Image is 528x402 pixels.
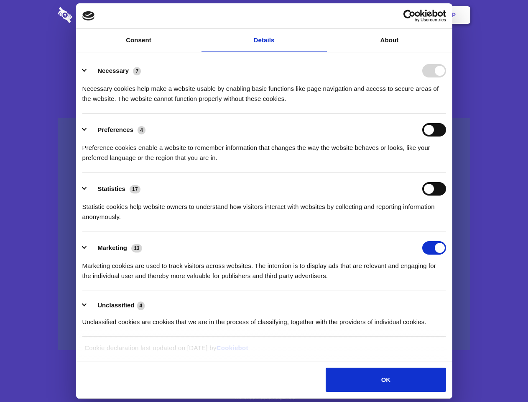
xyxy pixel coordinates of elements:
a: Usercentrics Cookiebot - opens in a new window [373,10,446,22]
label: Preferences [97,126,133,133]
label: Statistics [97,185,125,192]
a: Cookiebot [217,344,248,351]
div: Necessary cookies help make a website usable by enabling basic functions like page navigation and... [82,77,446,104]
h1: Eliminate Slack Data Loss. [58,38,470,68]
h4: Auto-redaction of sensitive data, encrypted data sharing and self-destructing private chats. Shar... [58,76,470,104]
span: 13 [131,244,142,253]
span: 7 [133,67,141,75]
a: Contact [339,2,378,28]
a: Pricing [245,2,282,28]
div: Preference cookies enable a website to remember information that changes the way the website beha... [82,137,446,163]
span: 17 [130,185,140,193]
button: OK [326,368,446,392]
span: 4 [138,126,145,134]
button: Statistics (17) [82,182,146,196]
img: logo [82,11,95,21]
div: Cookie declaration last updated on [DATE] by [78,343,450,359]
a: About [327,29,452,52]
button: Necessary (7) [82,64,146,77]
label: Marketing [97,244,127,251]
iframe: Drift Widget Chat Controller [486,360,518,392]
label: Necessary [97,67,129,74]
div: Marketing cookies are used to track visitors across websites. The intention is to display ads tha... [82,255,446,281]
a: Consent [76,29,202,52]
button: Unclassified (4) [82,300,150,311]
div: Statistic cookies help website owners to understand how visitors interact with websites by collec... [82,196,446,222]
button: Marketing (13) [82,241,148,255]
button: Preferences (4) [82,123,151,137]
a: Login [379,2,416,28]
a: Details [202,29,327,52]
a: Wistia video thumbnail [58,118,470,350]
div: Unclassified cookies are cookies that we are in the process of classifying, together with the pro... [82,311,446,327]
span: 4 [137,301,145,310]
img: logo-wordmark-white-trans-d4663122ce5f474addd5e946df7df03e33cb6a1c49d2221995e7729f52c070b2.svg [58,7,130,23]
